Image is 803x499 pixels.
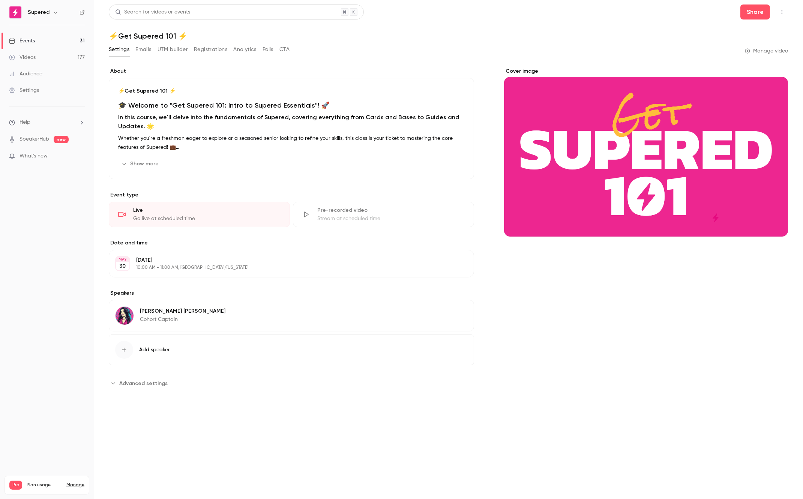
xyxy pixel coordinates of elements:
h1: ⚡️Get Supered 101 ⚡️ [109,31,788,40]
div: Videos [9,54,36,61]
span: Plan usage [27,482,62,488]
p: 30 [120,262,126,270]
p: 10:00 AM - 11:00 AM, [GEOGRAPHIC_DATA]/[US_STATE] [136,265,434,271]
a: Manage video [745,47,788,55]
button: Polls [263,43,273,55]
h2: In this course, we'll delve into the fundamentals of Supered, covering everything from Cards and ... [118,113,465,131]
button: Emails [135,43,151,55]
span: What's new [20,152,48,160]
p: Cohort Captain [140,316,225,323]
div: Search for videos or events [115,8,190,16]
span: Help [20,118,30,126]
div: Pre-recorded videoStream at scheduled time [293,202,474,227]
p: Whether you're a freshman eager to explore or a seasoned senior looking to refine your skills, th... [118,134,465,152]
div: Live [133,207,281,214]
div: Stream at scheduled time [317,215,465,222]
button: UTM builder [158,43,188,55]
label: Cover image [504,67,788,75]
span: Add speaker [139,346,170,354]
label: Date and time [109,239,474,247]
h6: Supered [28,9,50,16]
section: Cover image [504,67,788,237]
span: new [54,136,69,143]
a: SpeakerHub [20,135,49,143]
div: MAY [116,257,129,262]
button: Registrations [194,43,227,55]
button: CTA [279,43,290,55]
div: Lindsey Smith[PERSON_NAME] [PERSON_NAME]Cohort Captain [109,300,474,331]
p: [PERSON_NAME] [PERSON_NAME] [140,307,225,315]
p: [DATE] [136,256,434,264]
button: Advanced settings [109,377,172,389]
div: LiveGo live at scheduled time [109,202,290,227]
div: Settings [9,87,39,94]
span: Advanced settings [119,379,168,387]
button: Analytics [233,43,257,55]
a: Manage [66,482,84,488]
div: Events [9,37,35,45]
div: Pre-recorded video [317,207,465,214]
button: Settings [109,43,129,55]
section: Advanced settings [109,377,474,389]
p: ⚡️Get Supered 101 ⚡️ [118,87,465,95]
button: Share [740,4,770,19]
div: Audience [9,70,42,78]
span: Pro [9,481,22,490]
h1: 🎓 Welcome to "Get Supered 101: Intro to Supered Essentials"! 🚀 [118,101,465,110]
label: About [109,67,474,75]
label: Speakers [109,289,474,297]
div: Go live at scheduled time [133,215,281,222]
p: Event type [109,191,474,199]
li: help-dropdown-opener [9,118,85,126]
img: Supered [9,6,21,18]
button: Add speaker [109,334,474,365]
iframe: Noticeable Trigger [76,153,85,160]
img: Lindsey Smith [116,307,134,325]
button: Show more [118,158,163,170]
